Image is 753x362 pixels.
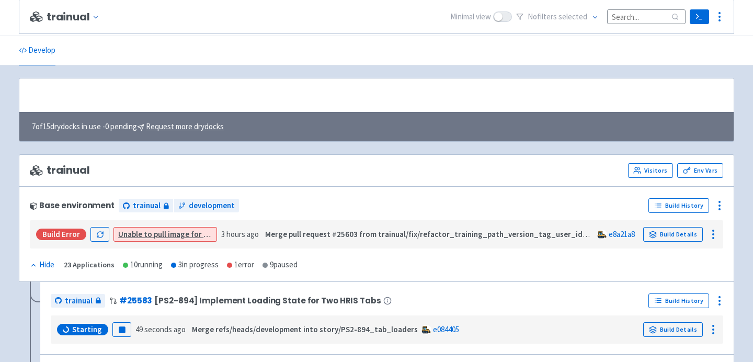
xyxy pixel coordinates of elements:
input: Search... [607,9,686,24]
a: Build Details [643,227,703,242]
a: Build History [648,198,709,213]
span: Minimal view [450,11,491,23]
a: Visitors [628,163,673,178]
strong: Merge refs/heads/development into story/PS2-894_tab_loaders [192,324,418,334]
span: development [189,200,235,212]
strong: Merge pull request #25603 from trainual/fix/refactor_training_path_version_tag_user_id_usage [265,229,608,239]
div: Build Error [36,229,86,240]
time: 3 hours ago [221,229,259,239]
div: 1 error [227,259,254,271]
a: Build Details [643,322,703,337]
span: No filter s [528,11,587,23]
div: 3 in progress [171,259,219,271]
span: trainual [65,295,93,307]
time: 49 seconds ago [135,324,186,334]
span: selected [558,12,587,21]
a: Develop [19,36,55,65]
a: e8a21a8 [609,229,635,239]
span: trainual [133,200,161,212]
div: Hide [30,259,54,271]
a: Env Vars [677,163,723,178]
span: trainual [30,164,90,176]
span: 7 of 15 drydocks in use - 0 pending [32,121,224,133]
a: development [174,199,239,213]
div: 23 Applications [64,259,115,271]
span: Starting [72,324,102,335]
a: Terminal [690,9,709,24]
div: Base environment [30,201,115,210]
a: trainual [119,199,173,213]
button: trainual [47,11,104,23]
a: trainual [51,294,105,308]
a: e084405 [433,324,459,334]
a: Build History [648,293,709,308]
button: Pause [112,322,131,337]
span: [PS2-894] Implement Loading State for Two HRIS Tabs [154,296,381,305]
div: 9 paused [263,259,298,271]
a: #25583 [119,295,152,306]
button: Hide [30,259,55,271]
u: Request more drydocks [146,121,224,131]
a: Unable to pull image for app [118,229,216,239]
div: 10 running [123,259,163,271]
